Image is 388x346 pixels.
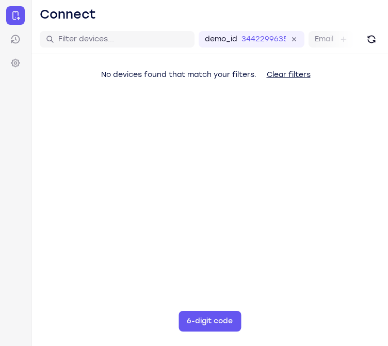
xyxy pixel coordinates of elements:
[205,34,237,44] label: demo_id
[101,70,256,79] span: No devices found that match your filters.
[40,6,96,23] h1: Connect
[58,34,188,44] input: Filter devices...
[315,34,333,44] label: Email
[179,311,241,332] button: 6-digit code
[6,30,25,49] a: Sessions
[258,65,319,85] button: Clear filters
[6,6,25,25] a: Connect
[363,31,380,48] button: Refresh
[6,54,25,72] a: Settings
